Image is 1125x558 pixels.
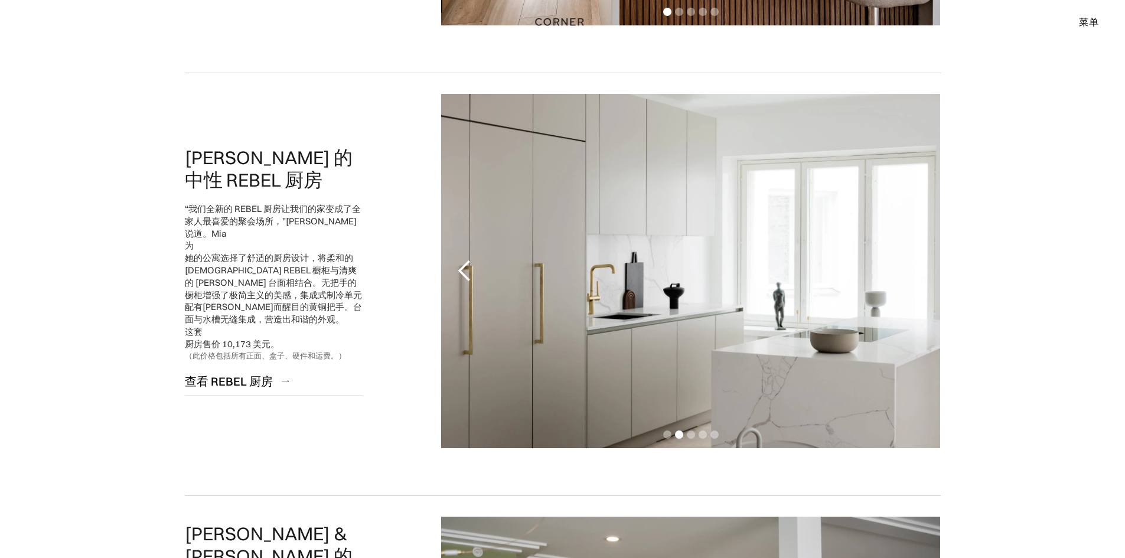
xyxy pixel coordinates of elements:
[185,367,363,396] a: 查看 REBEL 厨房
[441,94,940,448] div: 2 之 5
[675,430,683,439] div: 显示第 2 张幻灯片（共 5 张）
[185,146,353,191] font: [PERSON_NAME] 的中性 REBEL 厨房
[185,240,194,251] font: 为
[185,326,203,337] font: 这套
[893,94,940,448] div: 下一张幻灯片
[185,203,361,239] font: “我们全新的 REBEL 厨房让我们的家变成了全家人最喜爱的聚会场所，”[PERSON_NAME] 说道。Mia
[185,374,273,389] font: 查看 REBEL 厨房
[441,94,488,448] div: 上一张幻灯片
[521,14,605,30] a: 家
[663,430,671,439] div: 显示第 1 张幻灯片（共 5 张）
[1079,16,1098,28] font: 菜单
[710,430,719,439] div: 显示第 5 张幻灯片（共 5 张）
[441,94,940,448] div: 旋转木马
[185,338,279,350] font: 厨房售价 10,173 美元。
[185,252,362,325] font: 她的公寓选择了舒适的厨房设计，将柔和的[DEMOGRAPHIC_DATA] REBEL 橱柜与清爽的 [PERSON_NAME] 台面相结合。无把手的橱柜增强了极简主义的美感，集成式制冷单元配有...
[687,430,695,439] div: 显示第 3 张幻灯片（共 5 张）
[699,430,707,439] div: 显示第 4 张幻灯片（共 5 张）
[185,351,346,360] font: （此价格包括所有正面、盒子、硬件和运费。）
[1067,12,1098,32] div: 菜单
